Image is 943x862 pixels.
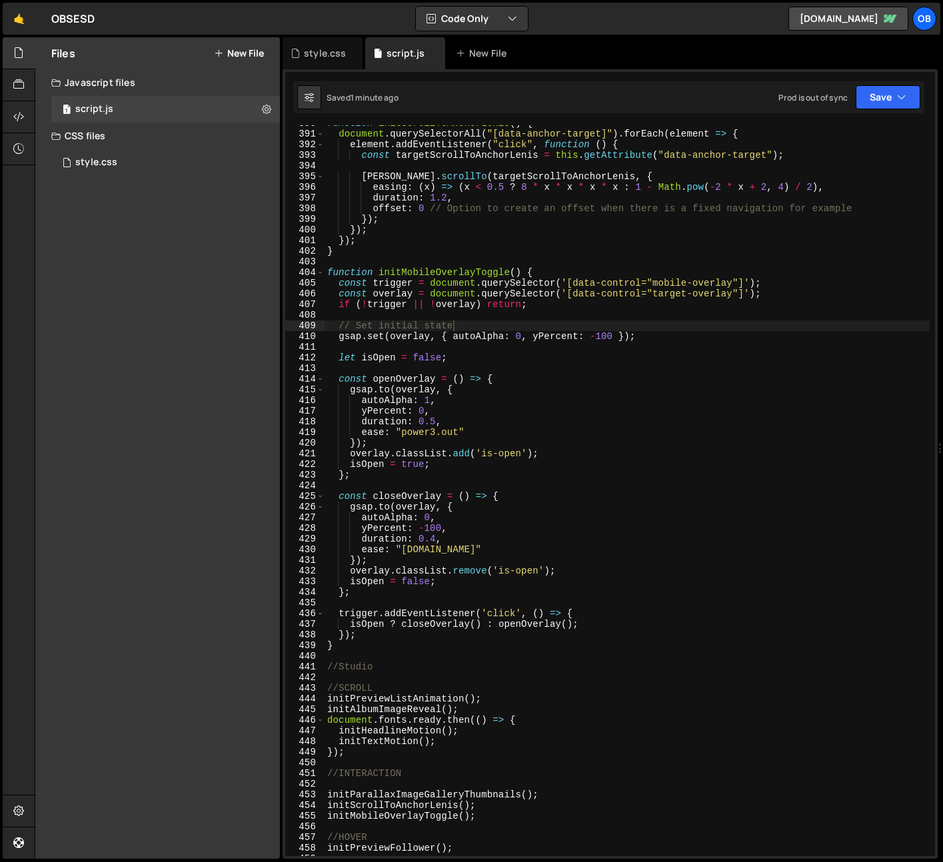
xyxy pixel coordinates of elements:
[285,789,325,800] div: 453
[285,811,325,821] div: 455
[285,342,325,352] div: 411
[351,92,399,103] div: 1 minute ago
[285,161,325,171] div: 394
[285,214,325,224] div: 399
[285,448,325,459] div: 421
[285,821,325,832] div: 456
[285,384,325,395] div: 415
[285,310,325,320] div: 408
[304,47,346,60] div: style.css
[285,715,325,725] div: 446
[285,757,325,768] div: 450
[285,470,325,480] div: 423
[285,416,325,427] div: 418
[285,832,325,843] div: 457
[3,3,35,35] a: 🤙
[285,288,325,299] div: 406
[285,736,325,747] div: 448
[214,48,264,59] button: New File
[51,96,280,123] div: 13969/35576.js
[285,406,325,416] div: 417
[285,800,325,811] div: 454
[285,587,325,598] div: 434
[285,598,325,608] div: 435
[285,704,325,715] div: 445
[285,150,325,161] div: 393
[35,69,280,96] div: Javascript files
[285,256,325,267] div: 403
[285,235,325,246] div: 401
[285,438,325,448] div: 420
[285,491,325,502] div: 425
[285,683,325,693] div: 443
[285,246,325,256] div: 402
[285,576,325,587] div: 433
[285,267,325,278] div: 404
[285,779,325,789] div: 452
[327,92,399,103] div: Saved
[285,619,325,630] div: 437
[285,224,325,235] div: 400
[285,480,325,491] div: 424
[285,534,325,544] div: 429
[285,768,325,779] div: 451
[285,523,325,534] div: 428
[285,661,325,672] div: 441
[285,725,325,736] div: 447
[285,395,325,406] div: 416
[912,7,936,31] a: Ob
[285,427,325,438] div: 419
[285,363,325,374] div: 413
[285,171,325,182] div: 395
[285,374,325,384] div: 414
[285,693,325,704] div: 444
[35,123,280,149] div: CSS files
[387,47,425,60] div: script.js
[285,672,325,683] div: 442
[285,651,325,661] div: 440
[456,47,512,60] div: New File
[285,843,325,853] div: 458
[285,640,325,651] div: 439
[285,182,325,193] div: 396
[285,129,325,139] div: 391
[778,92,848,103] div: Prod is out of sync
[63,105,71,116] span: 1
[285,544,325,555] div: 430
[788,7,908,31] a: [DOMAIN_NAME]
[285,193,325,203] div: 397
[51,149,280,176] div: 13969/35632.css
[75,103,113,115] div: script.js
[285,512,325,523] div: 427
[285,566,325,576] div: 432
[285,555,325,566] div: 431
[285,630,325,640] div: 438
[285,320,325,331] div: 409
[285,139,325,150] div: 392
[51,11,95,27] div: OBSESD
[416,7,528,31] button: Code Only
[285,502,325,512] div: 426
[285,203,325,214] div: 398
[285,278,325,288] div: 405
[285,747,325,757] div: 449
[285,352,325,363] div: 412
[856,85,920,109] button: Save
[285,608,325,619] div: 436
[51,46,75,61] h2: Files
[285,459,325,470] div: 422
[285,331,325,342] div: 410
[285,299,325,310] div: 407
[75,157,117,169] div: style.css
